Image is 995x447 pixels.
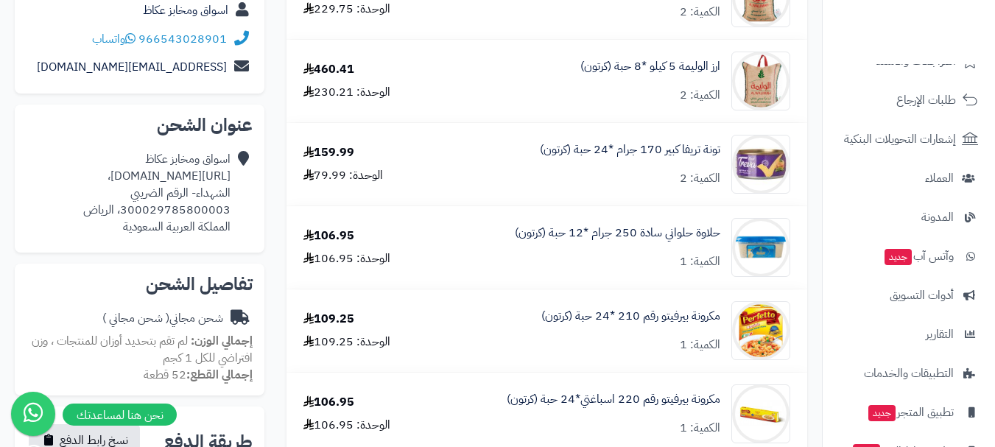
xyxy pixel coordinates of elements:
a: مكرونة بيرفيتو رقم 210 *24 حبة (كرتون) [541,308,720,325]
a: المدونة [831,200,986,235]
div: 109.25 [303,311,354,328]
img: 1747310848-d19c4bee-5547-41f6-be4b-fb467192-90x90.jpg [732,384,790,443]
strong: إجمالي القطع: [186,366,253,384]
div: 460.41 [303,61,354,78]
span: إشعارات التحويلات البنكية [844,129,956,149]
span: العملاء [925,168,954,189]
h2: عنوان الشحن [27,116,253,134]
span: التقارير [926,324,954,345]
a: تونة تريفا كبير 170 جرام *24 حبة (كرتون) [540,141,720,158]
a: إشعارات التحويلات البنكية [831,122,986,157]
span: تطبيق المتجر [867,402,954,423]
span: طلبات الإرجاع [896,90,956,110]
span: جديد [885,249,912,265]
img: 1747308147-71Ksb64ZlzL._AC_SL1500-90x90.jpg [732,218,790,277]
a: طلبات الإرجاع [831,82,986,118]
div: الكمية: 2 [680,4,720,21]
a: ارز الوليمة 5 كيلو *8 حبة (كرتون) [580,58,720,75]
a: حلاوة حلواني سادة 250 جرام *12 حبة (كرتون) [515,225,720,242]
a: اسواق ومخابز عكاظ [143,1,228,19]
span: لم تقم بتحديد أوزان للمنتجات ، وزن افتراضي للكل 1 كجم [32,332,253,367]
span: المدونة [921,207,954,228]
a: تطبيق المتجرجديد [831,395,986,430]
div: 159.99 [303,144,354,161]
img: 1747279789-61fBmmPDBfL._AC_SL1500-90x90.jpg [732,52,790,110]
h2: تفاصيل الشحن [27,275,253,293]
div: الكمية: 1 [680,420,720,437]
a: وآتس آبجديد [831,239,986,274]
div: الكمية: 1 [680,253,720,270]
a: واتساب [92,30,136,48]
a: أدوات التسويق [831,278,986,313]
div: الوحدة: 109.25 [303,334,390,351]
span: التطبيقات والخدمات [864,363,954,384]
div: اسواق ومخابز عكاظ [URL][DOMAIN_NAME]، الشهداء- الرقم الضريبي 300029785800003، الرياض المملكة العر... [27,151,231,235]
a: التطبيقات والخدمات [831,356,986,391]
div: الكمية: 2 [680,170,720,187]
div: الوحدة: 106.95 [303,417,390,434]
a: 966543028901 [138,30,227,48]
div: شحن مجاني [102,310,223,327]
div: الكمية: 2 [680,87,720,104]
small: 52 قطعة [144,366,253,384]
a: التقارير [831,317,986,352]
div: 106.95 [303,228,354,244]
div: الوحدة: 230.21 [303,84,390,101]
div: الوحدة: 79.99 [303,167,383,184]
a: مكرونة بيرفيتو رقم 220 اسباغتي*24 حبة (كرتون) [507,391,720,408]
div: 106.95 [303,394,354,411]
strong: إجمالي الوزن: [191,332,253,350]
img: 1747309834-71bGlon79-L._AC_SL1136-90x90.jpg [732,301,790,360]
a: [EMAIL_ADDRESS][DOMAIN_NAME] [37,58,227,76]
span: جديد [868,405,896,421]
img: 1747287751-81PdHBKQeSL._AC_SL1500-90x90.jpg [732,135,790,194]
div: الوحدة: 106.95 [303,250,390,267]
a: العملاء [831,161,986,196]
span: وآتس آب [883,246,954,267]
div: الكمية: 1 [680,337,720,353]
div: الوحدة: 229.75 [303,1,390,18]
span: ( شحن مجاني ) [102,309,169,327]
span: أدوات التسويق [890,285,954,306]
